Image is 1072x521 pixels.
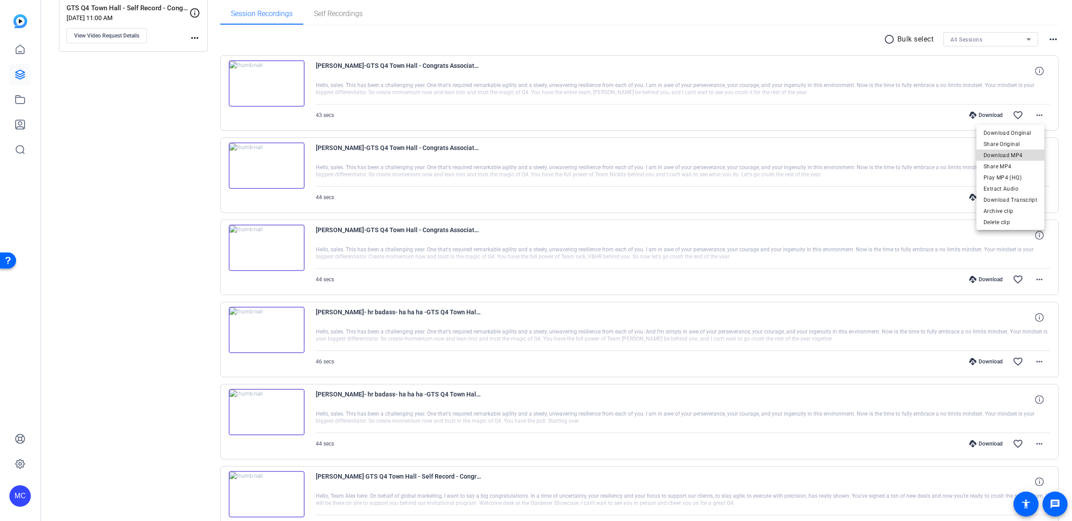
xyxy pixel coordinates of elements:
[984,172,1037,183] span: Play MP4 (HQ)
[984,150,1037,161] span: Download MP4
[984,128,1037,138] span: Download Original
[984,206,1037,217] span: Archive clip
[984,139,1037,150] span: Share Original
[984,217,1037,228] span: Delete clip
[984,183,1037,194] span: Extract Audio
[984,195,1037,205] span: Download Transcript
[984,161,1037,172] span: Share MP4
